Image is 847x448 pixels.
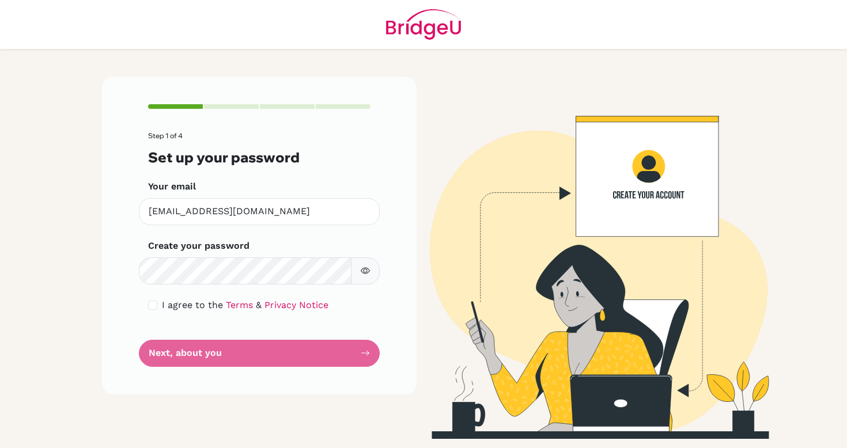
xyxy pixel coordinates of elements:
input: Insert your email* [139,198,380,225]
span: Step 1 of 4 [148,131,183,140]
label: Your email [148,180,196,193]
a: Terms [226,299,253,310]
label: Create your password [148,239,249,253]
span: I agree to the [162,299,223,310]
h3: Set up your password [148,149,370,166]
a: Privacy Notice [264,299,328,310]
span: & [256,299,262,310]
